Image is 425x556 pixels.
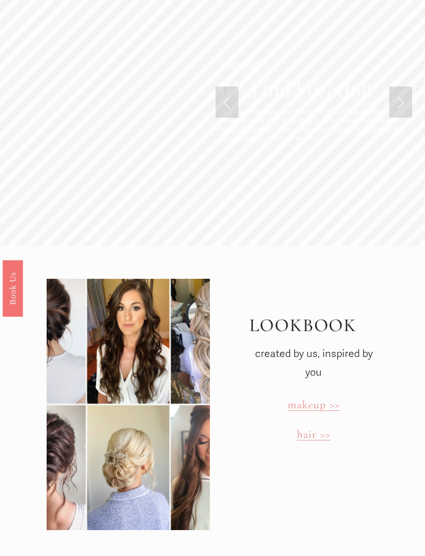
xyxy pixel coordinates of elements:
a: makeup >> [288,398,340,411]
a: Book Us [3,260,23,316]
a: hair >> [297,427,331,441]
a: Previous Slide [216,87,238,118]
p: created by us, inspired by you [249,345,379,382]
a: Next Slide [389,87,412,118]
img: Our Work (8).png [216,5,410,199]
span: LOOKBOOK [249,314,357,336]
